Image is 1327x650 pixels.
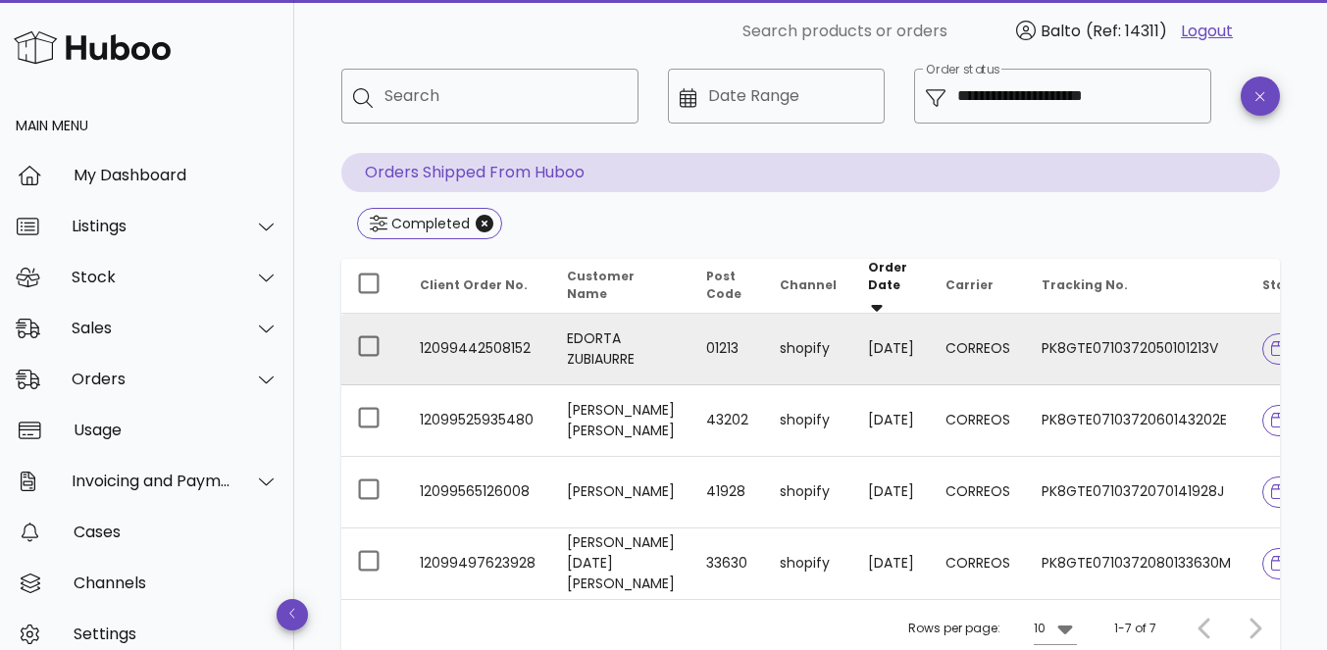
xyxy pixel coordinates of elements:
td: CORREOS [930,314,1026,385]
div: Sales [72,319,231,337]
button: Close [476,215,493,232]
td: 12099525935480 [404,385,551,457]
span: Customer Name [567,268,635,302]
span: Status [1262,276,1321,293]
div: 10 [1034,620,1046,637]
td: CORREOS [930,528,1026,599]
div: Completed [387,214,470,233]
a: Logout [1181,20,1233,43]
th: Post Code [690,259,764,314]
td: shopify [764,528,852,599]
span: Order Date [868,259,907,293]
th: Client Order No. [404,259,551,314]
div: Channels [74,574,279,592]
span: Carrier [945,276,994,293]
span: Tracking No. [1042,276,1128,293]
td: PK8GTE0710372050101213V [1026,314,1247,385]
span: Post Code [706,268,741,302]
label: Order status [926,63,999,77]
td: 12099497623928 [404,528,551,599]
p: Orders Shipped From Huboo [341,153,1280,192]
div: Settings [74,625,279,643]
td: 12099565126008 [404,457,551,528]
td: shopify [764,385,852,457]
td: 43202 [690,385,764,457]
th: Carrier [930,259,1026,314]
img: Huboo Logo [14,26,171,69]
td: 41928 [690,457,764,528]
td: shopify [764,457,852,528]
div: Cases [74,523,279,541]
div: My Dashboard [74,166,279,184]
td: CORREOS [930,457,1026,528]
td: PK8GTE0710372060143202E [1026,385,1247,457]
div: Listings [72,217,231,235]
th: Customer Name [551,259,690,314]
th: Channel [764,259,852,314]
div: 10Rows per page: [1034,613,1077,644]
td: [DATE] [852,385,930,457]
td: PK8GTE0710372080133630M [1026,528,1247,599]
td: EDORTA ZUBIAURRE [551,314,690,385]
span: Channel [780,276,837,293]
td: [PERSON_NAME] [PERSON_NAME] [551,385,690,457]
td: CORREOS [930,385,1026,457]
td: 33630 [690,528,764,599]
td: [PERSON_NAME] [551,457,690,528]
td: 01213 [690,314,764,385]
div: Usage [74,421,279,439]
td: 12099442508152 [404,314,551,385]
td: [DATE] [852,457,930,528]
div: Stock [72,268,231,286]
div: Invoicing and Payments [72,472,231,490]
th: Order Date: Sorted descending. Activate to remove sorting. [852,259,930,314]
th: Tracking No. [1026,259,1247,314]
td: [DATE] [852,528,930,599]
td: shopify [764,314,852,385]
div: Orders [72,370,231,388]
td: PK8GTE0710372070141928J [1026,457,1247,528]
div: 1-7 of 7 [1114,620,1156,637]
td: [PERSON_NAME] [DATE][PERSON_NAME] [551,528,690,599]
td: [DATE] [852,314,930,385]
span: (Ref: 14311) [1086,20,1167,42]
span: Balto [1041,20,1081,42]
span: Client Order No. [420,276,528,293]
